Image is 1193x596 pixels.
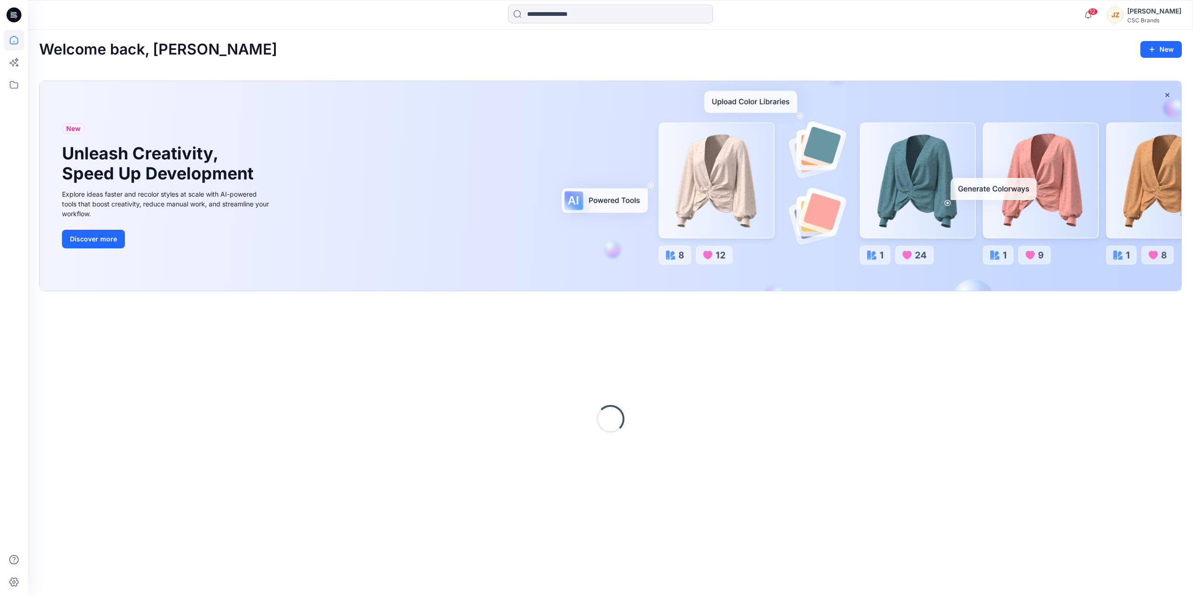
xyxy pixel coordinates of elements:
span: New [66,123,81,134]
a: Discover more [62,230,272,248]
div: CSC Brands [1127,17,1181,24]
button: New [1140,41,1182,58]
h1: Unleash Creativity, Speed Up Development [62,144,258,184]
div: Explore ideas faster and recolor styles at scale with AI-powered tools that boost creativity, red... [62,189,272,219]
button: Discover more [62,230,125,248]
div: JZ [1107,7,1124,23]
h2: Welcome back, [PERSON_NAME] [39,41,277,58]
span: 12 [1088,8,1098,15]
div: [PERSON_NAME] [1127,6,1181,17]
